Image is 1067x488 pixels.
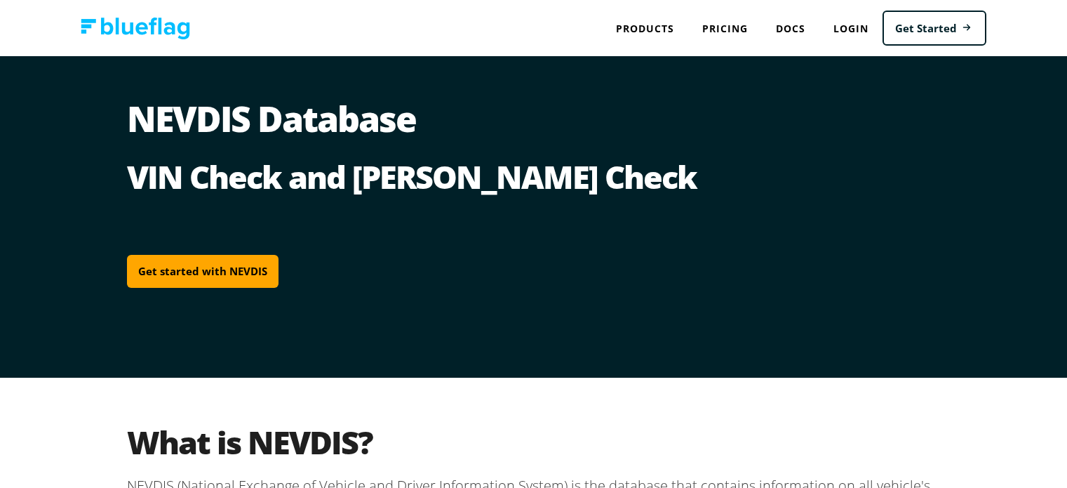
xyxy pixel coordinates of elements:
[127,255,279,288] a: Get started with NEVDIS
[762,14,819,43] a: Docs
[819,14,883,43] a: Login to Blue Flag application
[688,14,762,43] a: Pricing
[602,14,688,43] div: Products
[127,157,941,196] h2: VIN Check and [PERSON_NAME] Check
[883,11,986,46] a: Get Started
[127,423,941,461] h2: What is NEVDIS?
[81,18,190,39] img: Blue Flag logo
[127,101,941,157] h1: NEVDIS Database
